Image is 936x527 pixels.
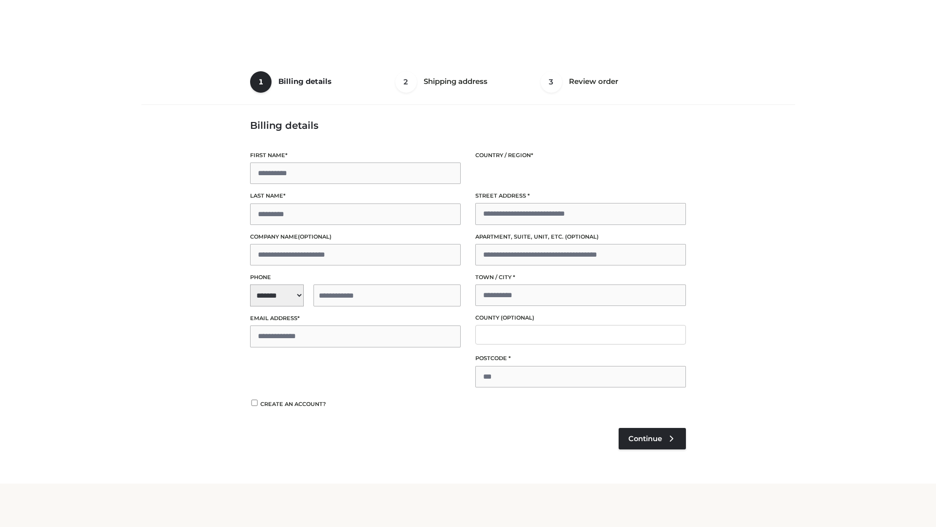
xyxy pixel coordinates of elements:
[475,354,686,363] label: Postcode
[250,191,461,201] label: Last name
[250,120,686,131] h3: Billing details
[628,434,662,443] span: Continue
[250,400,259,406] input: Create an account?
[298,233,331,240] span: (optional)
[475,191,686,201] label: Street address
[565,233,599,240] span: (optional)
[260,401,326,407] span: Create an account?
[475,232,686,242] label: Apartment, suite, unit, etc.
[475,313,686,323] label: County
[475,151,686,160] label: Country / Region
[250,314,461,323] label: Email address
[250,232,461,242] label: Company name
[475,273,686,282] label: Town / City
[501,314,534,321] span: (optional)
[619,428,686,449] a: Continue
[250,151,461,160] label: First name
[250,273,461,282] label: Phone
